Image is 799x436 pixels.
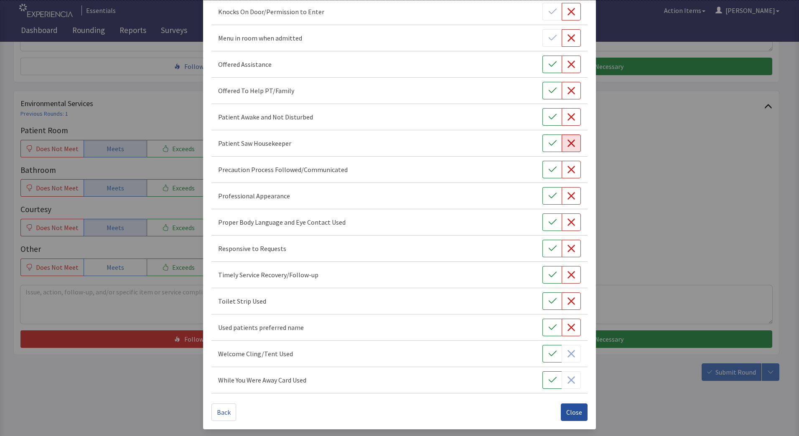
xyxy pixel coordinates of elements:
span: Close [566,407,582,417]
button: Back [211,403,236,421]
p: Professional Appearance [218,191,290,201]
p: Toilet Strip Used [218,296,266,306]
button: Close [561,403,588,421]
p: Used patients preferred name [218,322,304,332]
p: Welcome Cling/Tent Used [218,349,293,359]
p: Responsive to Requests [218,243,286,253]
span: Back [217,407,231,417]
p: Patient Saw Housekeeper [218,138,291,148]
p: Knocks On Door/Permission to Enter [218,7,324,17]
p: Proper Body Language and Eye Contact Used [218,217,346,227]
p: Offered To Help PT/Family [218,86,294,96]
p: Precaution Process Followed/Communicated [218,165,348,175]
p: Offered Assistance [218,59,272,69]
p: Patient Awake and Not Disturbed [218,112,313,122]
p: Timely Service Recovery/Follow-up [218,270,318,280]
p: Menu in room when admitted [218,33,302,43]
p: While You Were Away Card Used [218,375,306,385]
